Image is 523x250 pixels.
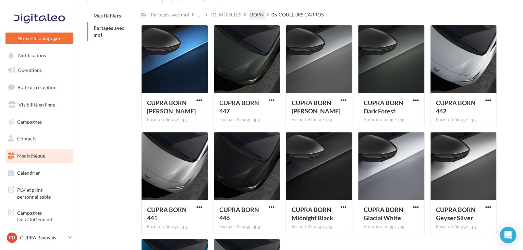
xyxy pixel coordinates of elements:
span: CB [9,234,15,241]
div: Format d'image: jpg [147,224,202,230]
div: Domaine: [DOMAIN_NAME] [18,18,77,23]
div: Format d'image: jpg [291,224,346,230]
div: Partagés avec moi [151,11,189,18]
span: CUPRA BORN Vapor Grey [291,99,340,115]
a: Campagnes [4,115,75,129]
span: Visibilité en ligne [19,102,55,108]
div: 01_MODELES [211,11,241,18]
a: Médiathèque [4,149,75,163]
span: PLV et print personnalisable [17,185,71,200]
span: Calendrier [17,170,40,176]
span: CUPRA BORN 442 [436,99,476,115]
div: Format d'image: jpg [364,224,419,230]
a: Visibilité en ligne [4,98,75,112]
span: CUPRA BORN 447 [219,99,259,115]
a: PLV et print personnalisable [4,183,75,203]
span: Partagés avec moi [94,25,124,38]
span: CUPRA BORN 441 [147,206,187,222]
span: Campagnes DataOnDemand [17,208,71,223]
div: ... [197,10,203,20]
span: Campagnes [17,118,42,124]
div: Format d'image: jpg [219,117,275,123]
img: tab_keywords_by_traffic_grey.svg [79,40,84,45]
span: CUPRA BORN Dark Forest [364,99,403,115]
a: CB CUPRA Beauvais [5,231,73,244]
div: v 4.0.25 [19,11,34,16]
div: Format d'image: jpg [291,117,346,123]
span: Contacts [17,136,36,141]
a: Boîte de réception [4,80,75,95]
span: Médiathèque [17,153,45,159]
span: Mes fichiers [94,13,121,18]
a: Campagnes DataOnDemand [4,205,75,226]
span: 05-COULEURS CARROS... [271,11,327,18]
a: Opérations [4,63,75,77]
div: Format d'image: jpg [436,117,491,123]
span: Opérations [18,67,42,73]
img: tab_domain_overview_orange.svg [28,40,34,45]
div: Format d'image: jpg [436,224,491,230]
span: CUPRA BORN Glacial White [364,206,403,222]
img: logo_orange.svg [11,11,16,16]
div: Format d'image: jpg [364,117,419,123]
span: CUPRA BORN Midnight Black [291,206,333,222]
span: CUPRA BORN Geyser Silver [436,206,476,222]
div: BORN [250,11,264,18]
div: Open Intercom Messenger [500,227,516,243]
div: Mots-clés [86,40,104,45]
div: Format d'image: jpg [219,224,275,230]
span: Notifications [18,53,46,59]
span: Boîte de réception [17,84,57,90]
a: Calendrier [4,166,75,180]
p: CUPRA Beauvais [20,234,65,241]
button: Nouvelle campagne [5,33,73,44]
img: website_grey.svg [11,18,16,23]
span: CUPRA BORN 446 [219,206,259,222]
span: CUPRA BORN Aurora Blue [147,99,196,115]
div: Format d'image: jpg [147,117,202,123]
a: Contacts [4,132,75,146]
div: Domaine [36,40,53,45]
